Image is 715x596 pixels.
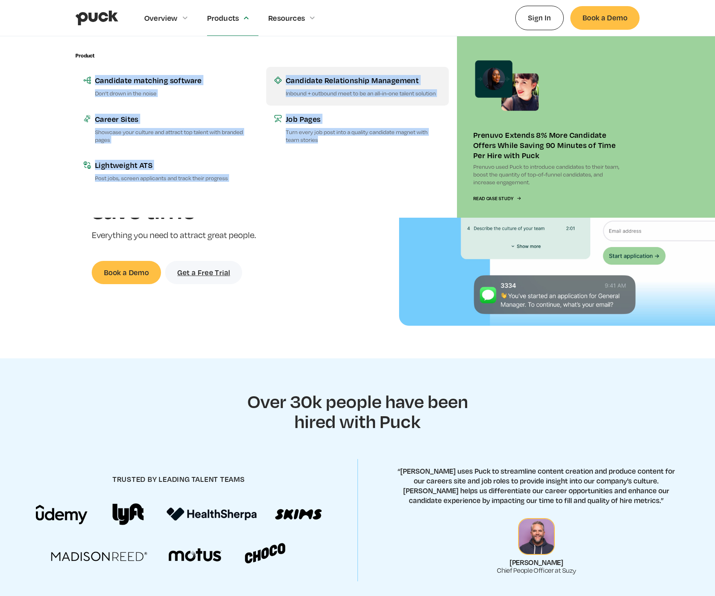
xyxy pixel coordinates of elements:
a: Book a Demo [92,261,161,284]
a: Book a Demo [570,6,640,29]
div: Read Case Study [473,196,513,201]
div: Lightweight ATS [95,160,250,170]
h4: trusted by leading talent teams [113,475,245,484]
div: Product [75,53,95,59]
a: Candidate Relationship ManagementInbound + outbound meet to be an all-in-one talent solution [266,67,449,105]
a: Candidate matching softwareDon’t drown in the noise [75,67,258,105]
p: Inbound + outbound meet to be an all-in-one talent solution [286,89,441,97]
div: Career Sites [95,114,250,124]
a: Sign In [515,6,564,30]
div: Job Pages [286,114,441,124]
p: Prenuvo used Puck to introduce candidates to their team, boost the quantity of top-of-funnel cand... [473,163,623,186]
a: Career SitesShowcase your culture and attract top talent with branded pages [75,106,258,152]
a: Lightweight ATSPost jobs, screen applicants and track their progress [75,152,258,190]
h1: Get quality candidates, and save time [92,143,285,223]
div: Candidate matching software [95,75,250,85]
div: Candidate Relationship Management [286,75,441,85]
a: Get a Free Trial [165,261,242,284]
div: Overview [144,13,178,22]
div: [PERSON_NAME] [510,558,563,567]
div: Resources [268,13,305,22]
div: Chief People Officer at Suzy [497,567,576,574]
div: Products [207,13,239,22]
p: Everything you need to attract great people. [92,230,285,241]
p: Turn every job post into a quality candidate magnet with team stories [286,128,441,143]
div: Prenuvo Extends 8% More Candidate Offers While Saving 90 Minutes of Time Per Hire with Puck [473,130,623,160]
p: Post jobs, screen applicants and track their progress [95,174,250,182]
p: “[PERSON_NAME] uses Puck to streamline content creation and produce content for our careers site ... [393,466,679,505]
h2: Over 30k people have been hired with Puck [237,391,478,431]
a: Job PagesTurn every job post into a quality candidate magnet with team stories [266,106,449,152]
p: Showcase your culture and attract top talent with branded pages [95,128,250,143]
a: Prenuvo Extends 8% More Candidate Offers While Saving 90 Minutes of Time Per Hire with PuckPrenuv... [457,36,640,218]
p: Don’t drown in the noise [95,89,250,97]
